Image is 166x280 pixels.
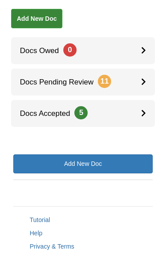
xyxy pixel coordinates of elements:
span: Docs Owed [11,47,77,55]
a: Docs Accepted5 [11,100,155,127]
span: 5 [74,107,88,120]
a: Help [30,230,42,237]
span: 0 [63,44,77,57]
a: Tutorial [30,217,50,224]
span: Docs Accepted [11,110,88,118]
a: Add New Doc [13,155,153,174]
a: Privacy & Terms [30,243,74,250]
a: Docs Pending Review11 [11,69,155,96]
span: 11 [98,75,111,88]
span: Docs Pending Review [11,78,111,87]
a: Add New Doc [11,9,62,29]
a: Docs Owed0 [11,38,155,65]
